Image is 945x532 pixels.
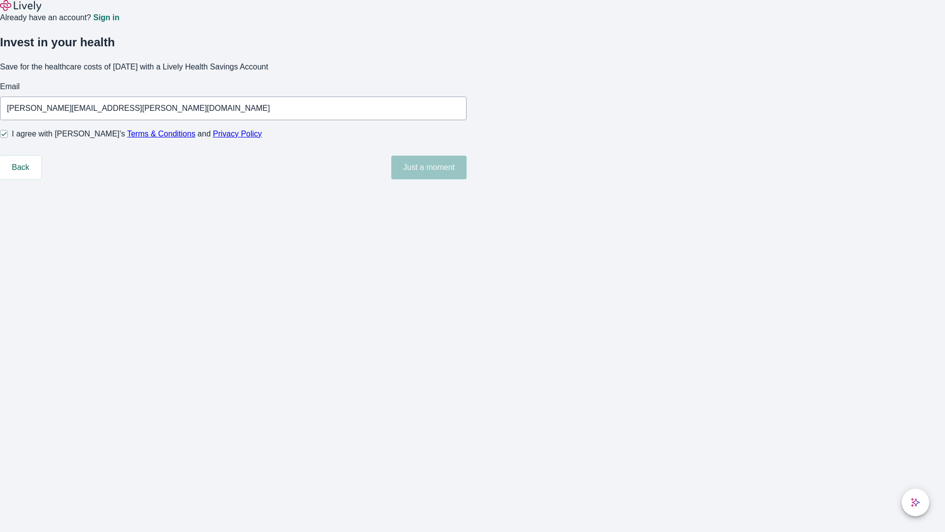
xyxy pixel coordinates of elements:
[127,130,195,138] a: Terms & Conditions
[93,14,119,22] a: Sign in
[902,489,929,516] button: chat
[911,498,920,507] svg: Lively AI Assistant
[213,130,262,138] a: Privacy Policy
[12,128,262,140] span: I agree with [PERSON_NAME]’s and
